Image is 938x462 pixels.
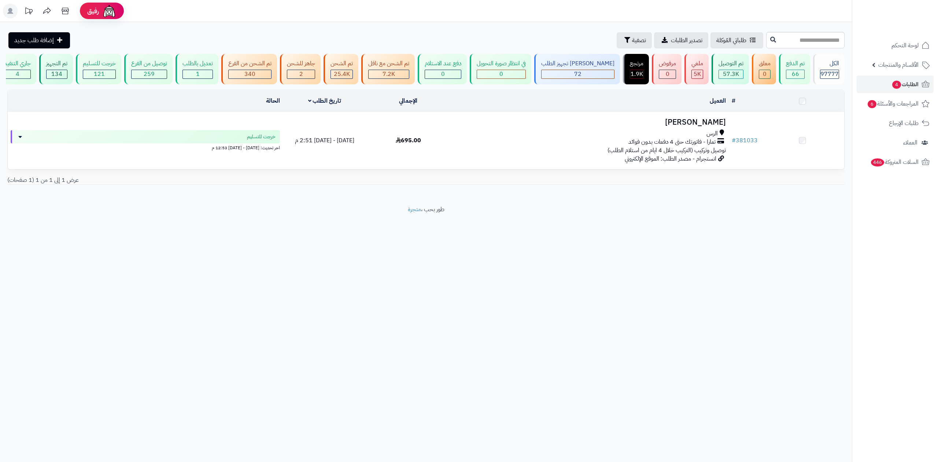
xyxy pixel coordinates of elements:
[144,70,155,78] span: 259
[83,70,115,78] div: 121
[368,59,409,68] div: تم الشحن مع ناقل
[396,136,421,145] span: 695.00
[441,70,445,78] span: 0
[132,70,167,78] div: 259
[16,70,19,78] span: 4
[759,70,770,78] div: 0
[322,54,360,84] a: تم الشحن 25.4K
[812,54,846,84] a: الكل97777
[792,70,799,78] span: 66
[654,32,708,48] a: تصدير الطلبات
[369,70,409,78] div: 7222
[299,70,303,78] span: 2
[102,4,117,18] img: ai-face.png
[659,59,676,68] div: مرفوض
[330,59,353,68] div: تم الشحن
[174,54,220,84] a: تعديل بالطلب 1
[706,129,718,138] span: الرس
[278,54,322,84] a: جاهز للشحن 2
[710,54,750,84] a: تم التوصيل 57.3K
[878,60,919,70] span: الأقسام والمنتجات
[46,59,67,68] div: تم التجهيز
[19,4,38,20] a: تحديثات المنصة
[628,138,716,146] span: تمارا - فاتورتك حتى 4 دفعات بدون فوائد
[786,59,805,68] div: تم الدفع
[732,136,758,145] a: #381033
[247,133,276,140] span: خرجت للتسليم
[287,70,315,78] div: 2
[891,40,919,51] span: لوحة التحكم
[2,176,426,184] div: عرض 1 إلى 1 من 1 (1 صفحات)
[383,70,395,78] span: 7.2K
[710,96,726,105] a: العميل
[786,70,804,78] div: 66
[408,205,421,214] a: متجرة
[732,136,736,145] span: #
[182,59,213,68] div: تعديل بالطلب
[763,70,767,78] span: 0
[196,70,200,78] span: 1
[541,59,614,68] div: [PERSON_NAME] تجهيز الطلب
[659,70,676,78] div: 0
[244,70,255,78] span: 340
[295,136,354,145] span: [DATE] - [DATE] 2:51 م
[334,70,350,78] span: 25.4K
[719,70,743,78] div: 57284
[692,70,703,78] div: 5018
[477,70,525,78] div: 0
[888,20,931,35] img: logo-2.png
[759,59,771,68] div: معلق
[574,70,581,78] span: 72
[631,70,643,78] span: 1.9K
[719,59,743,68] div: تم التوصيل
[871,158,884,166] span: 446
[229,70,271,78] div: 340
[778,54,812,84] a: تم الدفع 66
[8,32,70,48] a: إضافة طلب جديد
[666,70,669,78] span: 0
[617,32,652,48] button: تصفية
[425,70,461,78] div: 0
[870,157,919,167] span: السلات المتروكة
[732,96,735,105] a: #
[74,54,123,84] a: خرجت للتسليم 121
[477,59,526,68] div: في انتظار صورة التحويل
[857,37,934,54] a: لوحة التحكم
[857,95,934,113] a: المراجعات والأسئلة6
[632,36,646,45] span: تصفية
[416,54,468,84] a: دفع عند الاستلام 0
[266,96,280,105] a: الحالة
[542,70,614,78] div: 72
[331,70,352,78] div: 25391
[868,100,876,108] span: 6
[453,118,725,126] h3: [PERSON_NAME]
[820,59,839,68] div: الكل
[903,137,917,148] span: العملاء
[671,36,702,45] span: تصدير الطلبات
[608,146,726,155] span: توصيل وتركيب (التركيب خلال 4 ايام من استلام الطلب)
[83,59,116,68] div: خرجت للتسليم
[683,54,710,84] a: ملغي 5K
[47,70,67,78] div: 134
[425,59,461,68] div: دفع عند الاستلام
[4,70,30,78] div: 4
[857,153,934,171] a: السلات المتروكة446
[87,7,99,15] span: رفيق
[287,59,315,68] div: جاهز للشحن
[857,114,934,132] a: طلبات الإرجاع
[11,143,280,151] div: اخر تحديث: [DATE] - [DATE] 12:53 م
[220,54,278,84] a: تم الشحن من الفرع 340
[533,54,621,84] a: [PERSON_NAME] تجهيز الطلب 72
[630,70,643,78] div: 1863
[360,54,416,84] a: تم الشحن مع ناقل 7.2K
[716,36,746,45] span: طلباتي المُوكلة
[4,59,31,68] div: جاري التنفيذ
[621,54,650,84] a: مرتجع 1.9K
[820,70,839,78] span: 97777
[857,134,934,151] a: العملاء
[499,70,503,78] span: 0
[51,70,62,78] span: 134
[889,118,919,128] span: طلبات الإرجاع
[630,59,643,68] div: مرتجع
[228,59,272,68] div: تم الشحن من الفرع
